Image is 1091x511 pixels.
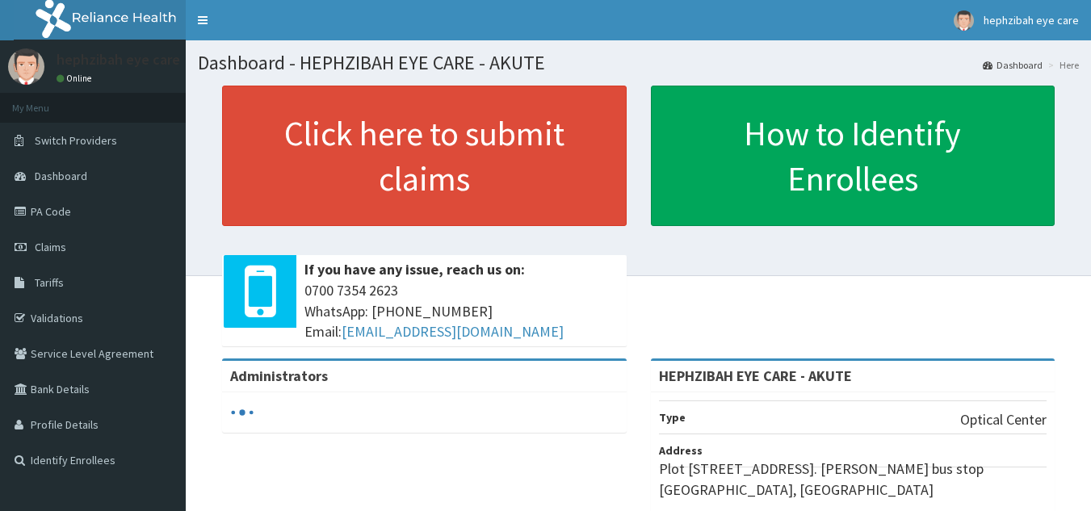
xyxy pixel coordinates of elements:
[1044,58,1079,72] li: Here
[659,459,1047,500] p: Plot [STREET_ADDRESS]. [PERSON_NAME] bus stop [GEOGRAPHIC_DATA], [GEOGRAPHIC_DATA]
[983,58,1043,72] a: Dashboard
[230,366,328,385] b: Administrators
[659,443,703,458] b: Address
[35,275,64,290] span: Tariffs
[304,280,619,342] span: 0700 7354 2623 WhatsApp: [PHONE_NUMBER] Email:
[35,169,87,183] span: Dashboard
[960,409,1047,430] p: Optical Center
[198,52,1079,73] h1: Dashboard - HEPHZIBAH EYE CARE - AKUTE
[35,240,66,254] span: Claims
[57,73,95,84] a: Online
[954,10,974,31] img: User Image
[984,13,1079,27] span: hephzibah eye care
[342,322,564,341] a: [EMAIL_ADDRESS][DOMAIN_NAME]
[57,52,180,67] p: hephzibah eye care
[8,48,44,85] img: User Image
[659,366,852,385] strong: HEPHZIBAH EYE CARE - AKUTE
[304,260,525,279] b: If you have any issue, reach us on:
[35,133,117,148] span: Switch Providers
[651,86,1055,226] a: How to Identify Enrollees
[230,400,254,425] svg: audio-loading
[222,86,627,226] a: Click here to submit claims
[659,410,686,425] b: Type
